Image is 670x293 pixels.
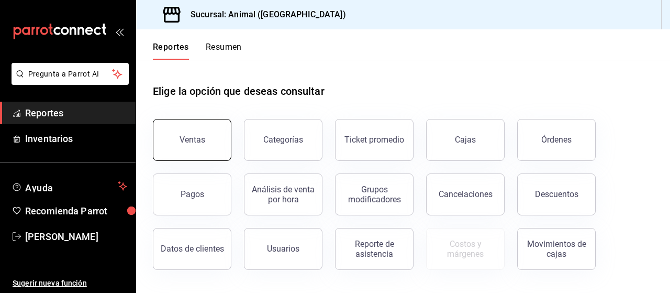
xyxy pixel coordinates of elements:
[25,132,127,146] span: Inventarios
[439,189,493,199] div: Cancelaciones
[25,204,127,218] span: Recomienda Parrot
[541,135,572,145] div: Órdenes
[180,135,205,145] div: Ventas
[244,119,322,161] button: Categorías
[153,173,231,215] button: Pagos
[517,119,596,161] button: Órdenes
[426,173,505,215] button: Cancelaciones
[535,189,578,199] div: Descuentos
[153,228,231,270] button: Datos de clientes
[115,27,124,36] button: open_drawer_menu
[524,239,589,259] div: Movimientos de cajas
[335,119,414,161] button: Ticket promedio
[244,173,322,215] button: Análisis de venta por hora
[517,173,596,215] button: Descuentos
[153,83,325,99] h1: Elige la opción que deseas consultar
[161,244,224,254] div: Datos de clientes
[342,185,407,204] div: Grupos modificadores
[335,228,414,270] button: Reporte de asistencia
[455,135,476,145] div: Cajas
[12,63,129,85] button: Pregunta a Parrot AI
[267,244,299,254] div: Usuarios
[344,135,404,145] div: Ticket promedio
[244,228,322,270] button: Usuarios
[426,119,505,161] button: Cajas
[25,106,127,120] span: Reportes
[433,239,498,259] div: Costos y márgenes
[153,42,242,60] div: navigation tabs
[182,8,346,21] h3: Sucursal: Animal ([GEOGRAPHIC_DATA])
[517,228,596,270] button: Movimientos de cajas
[263,135,303,145] div: Categorías
[153,119,231,161] button: Ventas
[28,69,113,80] span: Pregunta a Parrot AI
[342,239,407,259] div: Reporte de asistencia
[426,228,505,270] button: Contrata inventarios para ver este reporte
[251,185,316,204] div: Análisis de venta por hora
[206,42,242,60] button: Resumen
[25,180,114,192] span: Ayuda
[13,278,127,289] span: Sugerir nueva función
[7,76,129,87] a: Pregunta a Parrot AI
[25,230,127,244] span: [PERSON_NAME]
[335,173,414,215] button: Grupos modificadores
[181,189,204,199] div: Pagos
[153,42,189,60] button: Reportes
